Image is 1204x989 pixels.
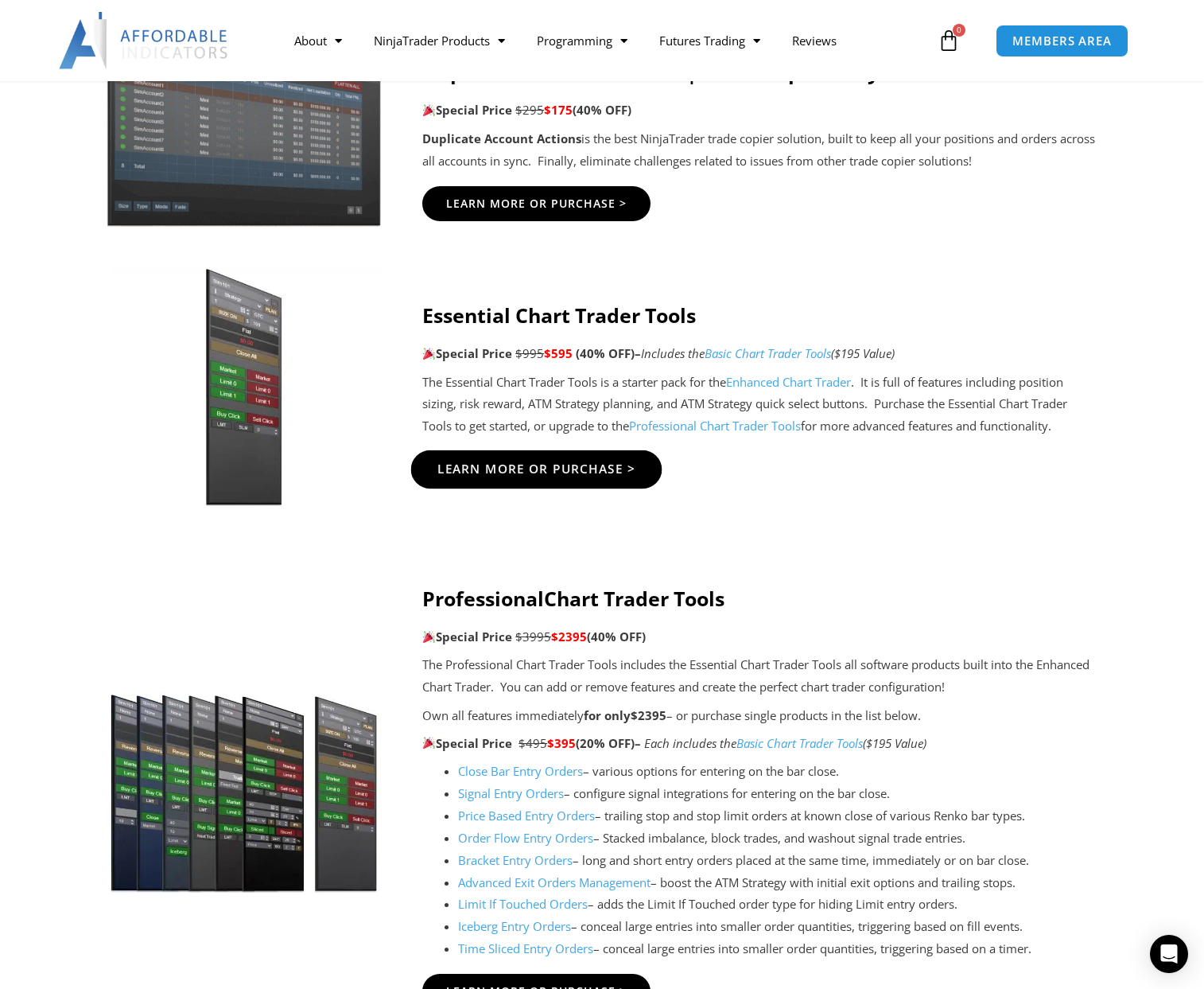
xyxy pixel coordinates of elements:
a: Programming [521,22,643,59]
p: The Essential Chart Trader Tools is a starter pack for the . It is full of features including pos... [422,372,1099,438]
strong: Chart Trader Tools [544,585,724,612]
span: Own all features immediately [422,707,584,723]
strong: Essential Chart Trader Tools [422,302,696,329]
h4: Professional [422,586,1099,610]
strong: – [635,345,641,361]
span: $495 [518,735,547,751]
span: $175 [544,102,573,118]
a: Order Flow Entry Orders [458,830,593,846]
img: Screenshot 2024-08-26 15414455555 | Affordable Indicators – NinjaTrader [105,6,383,227]
span: Learn More Or Purchase > [446,198,627,209]
img: LogoAI | Affordable Indicators – NinjaTrader [59,12,230,69]
img: Essential-Chart-Trader-Toolsjpg | Affordable Indicators – NinjaTrader [105,267,383,506]
p: is the best NinjaTrader trade copier solution, built to keep all your positions and orders across... [422,128,1099,173]
i: Each includes the ($195 Value) [644,735,926,751]
b: (40% OFF) [587,629,646,644]
span: $995 [515,345,544,361]
strong: Special Price [422,735,512,751]
strong: Special Price [422,345,512,361]
a: Advanced Exit Orders Management [458,874,651,890]
a: Professional Chart Trader Tools [629,418,801,434]
a: 0 [914,18,984,64]
a: Close Bar Entry Orders [458,763,583,779]
img: ProfessionalToolsBundlePagejpg | Affordable Indicators – NinjaTrader [105,654,383,893]
span: $2395 [551,629,587,644]
li: – long and short entry orders placed at the same time, immediately or on bar close. [458,850,1099,872]
img: 🎉 [423,348,435,360]
strong: $2395 [584,707,666,723]
li: – conceal large entries into smaller order quantities, triggering based on a timer. [458,938,1099,960]
b: (20% OFF) [576,735,635,751]
span: for only [584,707,631,723]
li: – Stacked imbalance, block trades, and washout signal trade entries. [458,827,1099,850]
a: Price Based Entry Orders [458,808,595,824]
li: – various options for entering on the bar close. [458,761,1099,783]
b: (40% OFF) [576,345,641,361]
li: – trailing stop and stop limit orders at known close of various Renko bar types. [458,805,1099,827]
a: Limit If Touched Orders [458,896,588,912]
img: 🎉 [423,737,435,749]
span: $3995 [515,629,551,644]
strong: Special Price [422,102,512,118]
nav: Menu [278,22,934,59]
span: Learn More Or Purchase > [437,463,636,475]
a: Basic Chart Trader Tools [705,345,831,361]
a: Learn More Or Purchase > [411,450,662,488]
img: 🎉 [423,104,435,116]
span: 0 [953,24,965,37]
img: 🎉 [423,631,435,643]
i: Includes the ($195 Value) [641,345,895,361]
a: Signal Entry Orders [458,785,564,801]
div: Open Intercom Messenger [1150,935,1188,973]
a: Reviews [776,22,853,59]
a: Futures Trading [643,22,776,59]
a: Enhanced Chart Trader [726,374,851,390]
strong: Duplicate Account Actions [422,130,581,146]
span: $595 [544,345,573,361]
a: About [278,22,358,59]
span: $395 [547,735,576,751]
li: – adds the Limit If Touched order type for hiding Limit entry orders. [458,894,1099,916]
span: $295 [515,102,544,118]
a: NinjaTrader Products [358,22,521,59]
a: Bracket Entry Orders [458,852,573,868]
h4: Duplicate Account Actions | Trade Copier Only [422,60,1099,84]
strong: – [635,735,641,751]
span: – or purchase single products in the list below. [666,707,921,723]
b: (40% OFF) [573,102,631,118]
p: The Professional Chart Trader Tools includes the Essential Chart Trader Tools all software produc... [422,654,1099,699]
a: MEMBERS AREA [996,25,1128,57]
a: Time Sliced Entry Orders [458,940,593,956]
a: Basic Chart Trader Tools [736,735,863,751]
strong: Special Price [422,629,512,644]
li: – boost the ATM Strategy with initial exit options and trailing stops. [458,872,1099,894]
span: MEMBERS AREA [1012,35,1112,47]
a: Iceberg Entry Orders [458,918,571,934]
li: – conceal large entries into smaller order quantities, triggering based on fill events. [458,916,1099,938]
li: – configure signal integrations for entering on the bar close. [458,783,1099,805]
a: Learn More Or Purchase > [422,186,651,221]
